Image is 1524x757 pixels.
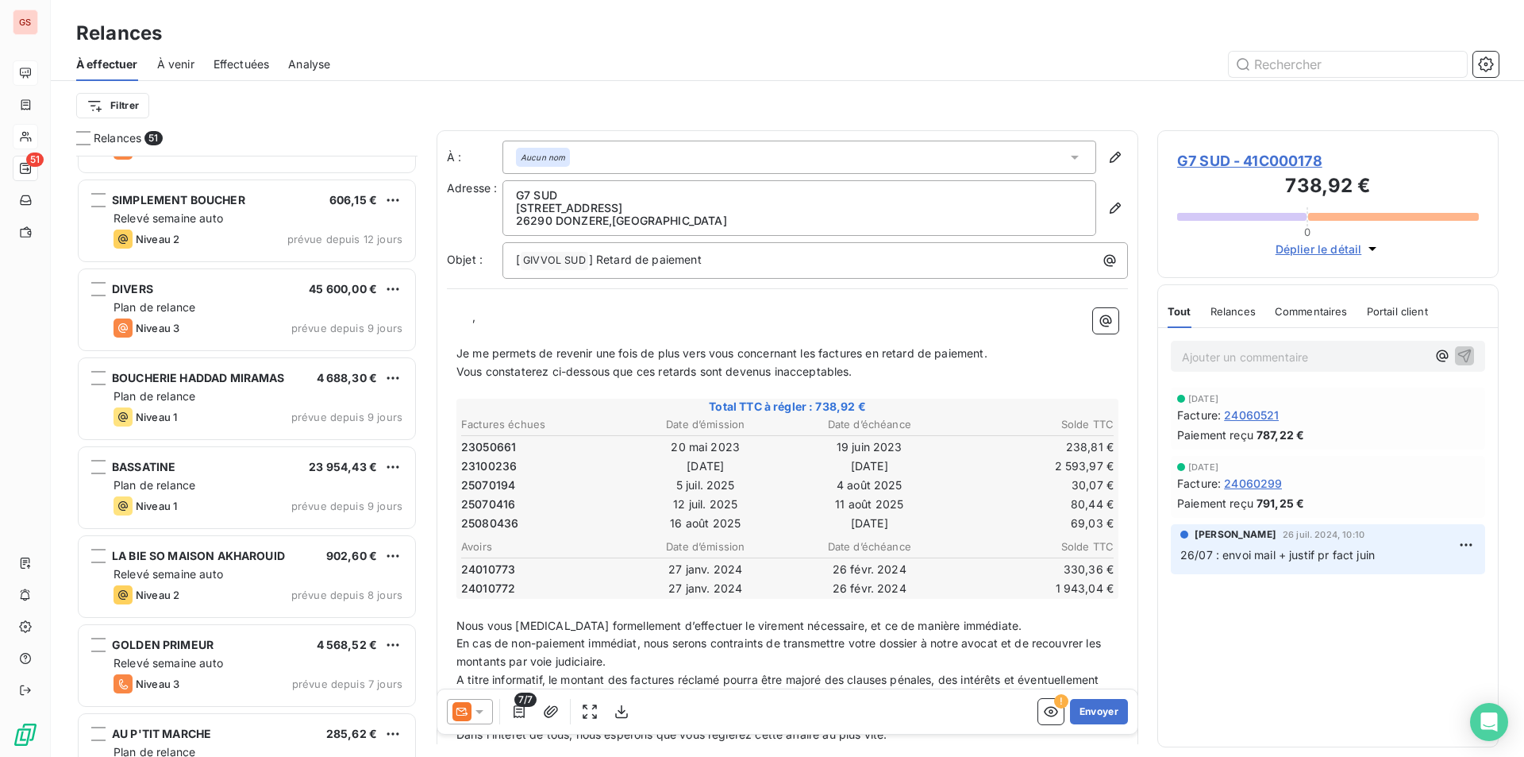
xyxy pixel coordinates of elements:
span: GOLDEN PRIMEUR [112,638,214,651]
span: Niveau 1 [136,411,177,423]
span: Relevé semaine auto [114,567,223,581]
span: Objet : [447,253,483,266]
span: prévue depuis 12 jours [287,233,402,245]
span: 25070416 [461,496,515,512]
span: Dans l’intérêt de tous, nous espérons que vous règlerez cette affaire au plus vite. [456,728,887,741]
span: prévue depuis 9 jours [291,500,402,512]
td: 20 mai 2023 [625,438,787,456]
span: 787,22 € [1257,427,1304,443]
span: [ [516,253,520,266]
span: prévue depuis 7 jours [292,678,402,690]
label: À : [447,149,502,165]
span: Portail client [1367,305,1428,318]
span: 51 [26,153,44,167]
td: 80,44 € [952,496,1115,513]
span: Vous constaterez ci-dessous que ces retards sont devenus inacceptables. [456,365,852,378]
th: Date d’échéance [788,416,951,433]
th: Date d’émission [625,539,787,555]
div: GS [13,10,38,35]
th: Factures échues [460,416,623,433]
span: Analyse [288,56,330,72]
h3: 738,92 € [1177,172,1479,203]
span: Nous vous [MEDICAL_DATA] formellement d’effectuer le virement nécessaire, et ce de manière immédi... [456,619,1022,632]
span: [DATE] [1188,462,1218,472]
span: 7/7 [514,693,537,707]
th: Avoirs [460,539,623,555]
span: 285,62 € [326,727,377,740]
span: 23 954,43 € [309,460,377,473]
td: 24010773 [460,561,623,578]
span: Déplier le détail [1276,241,1362,257]
span: Plan de relance [114,389,195,403]
span: En cas de non-paiement immédiat, nous serons contraints de transmettre votre dossier à notre avoc... [456,636,1104,668]
span: LA BIE SO MAISON AKHAROUID [112,549,285,562]
span: Relances [1210,305,1256,318]
td: [DATE] [788,458,951,475]
span: Niveau 2 [136,233,179,245]
span: Relevé semaine auto [114,211,223,225]
span: Paiement reçu [1177,427,1253,443]
td: 26 févr. 2024 [788,580,951,597]
td: 4 août 2025 [788,477,951,494]
span: 25070194 [461,477,515,493]
th: Solde TTC [952,416,1115,433]
input: Rechercher [1229,52,1467,77]
td: [DATE] [788,515,951,532]
span: 606,15 € [329,193,377,207]
span: SIMPLEMENT BOUCHER [112,193,245,207]
td: 1 943,04 € [952,580,1115,597]
td: 330,36 € [952,561,1115,578]
span: , [472,310,475,323]
span: 51 [144,131,162,145]
td: 27 janv. 2024 [625,561,787,578]
span: 26/07 : envoi mail + justif pr fact juin [1180,548,1375,562]
span: Relevé semaine auto [114,656,223,670]
span: [DATE] [1188,394,1218,404]
th: Date d’échéance [788,539,951,555]
span: 23050661 [461,439,516,455]
th: Solde TTC [952,539,1115,555]
td: 26 févr. 2024 [788,561,951,578]
span: Je me permets de revenir une fois de plus vers vous concernant les factures en retard de paiement. [456,346,987,360]
td: 12 juil. 2025 [625,496,787,513]
span: prévue depuis 9 jours [291,322,402,334]
h3: Relances [76,19,162,48]
span: Niveau 3 [136,678,179,690]
td: 5 juil. 2025 [625,477,787,494]
span: 23100236 [461,458,517,474]
span: Niveau 2 [136,589,179,601]
div: grid [76,156,418,757]
span: AU P'TIT MARCHE [112,727,211,740]
span: Plan de relance [114,478,195,492]
span: 0 [1304,226,1310,238]
span: prévue depuis 9 jours [291,411,402,423]
th: Date d’émission [625,416,787,433]
span: 24060521 [1224,407,1279,423]
span: 4 568,52 € [317,638,378,651]
span: BASSATINE [112,460,175,473]
button: Déplier le détail [1271,240,1386,258]
td: 69,03 € [952,515,1115,532]
span: ] Retard de paiement [589,253,702,266]
span: Niveau 1 [136,500,177,512]
span: À venir [157,56,194,72]
span: Adresse : [447,181,497,195]
button: Filtrer [76,93,149,118]
td: 27 janv. 2024 [625,580,787,597]
span: Total TTC à régler : 738,92 € [459,399,1116,415]
td: 24010772 [460,580,623,597]
td: 30,07 € [952,477,1115,494]
span: Paiement reçu [1177,495,1253,512]
div: Open Intercom Messenger [1470,703,1508,741]
p: G7 SUD [516,189,1083,202]
span: Relances [94,130,141,146]
td: 19 juin 2023 [788,438,951,456]
span: 791,25 € [1257,495,1304,512]
td: 16 août 2025 [625,515,787,532]
img: Logo LeanPay [13,722,38,747]
span: BOUCHERIE HADDAD MIRAMAS [112,371,285,384]
span: Facture : [1177,407,1221,423]
span: 45 600,00 € [309,282,377,295]
span: 4 688,30 € [317,371,378,384]
span: G7 SUD - 41C000178 [1177,150,1479,172]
